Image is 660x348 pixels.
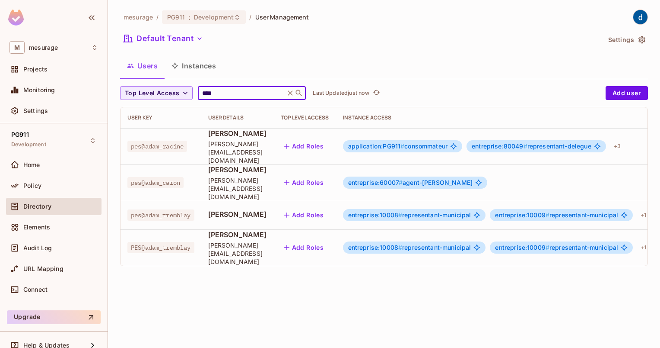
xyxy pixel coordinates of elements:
button: Users [120,55,165,77]
span: agent-[PERSON_NAME] [348,179,473,186]
span: refresh [373,89,380,97]
span: [PERSON_NAME] [208,230,267,239]
div: + 3 [610,139,624,153]
span: [PERSON_NAME][EMAIL_ADDRESS][DOMAIN_NAME] [208,140,267,164]
span: Development [194,13,234,21]
span: entreprise:10008 [348,211,403,219]
span: M [10,41,25,54]
span: entreprise:10008 [348,244,403,251]
span: # [398,244,402,251]
span: Audit Log [23,245,52,251]
span: User Management [255,13,309,21]
span: # [546,211,549,219]
span: Settings [23,107,48,114]
button: refresh [371,88,381,98]
span: representant-municipal [348,212,471,219]
p: Last Updated just now [313,90,369,97]
span: representant-delegue [472,143,591,150]
span: entreprise:10009 [495,211,549,219]
button: Add Roles [281,208,327,222]
div: User Key [127,114,194,121]
span: pes@adam_racine [127,141,187,152]
span: [PERSON_NAME] [208,165,267,174]
span: Home [23,161,40,168]
div: + 1 [637,208,650,222]
span: PG911 [11,131,29,138]
div: User Details [208,114,267,121]
span: entreprise:80049 [472,142,527,150]
div: Top Level Access [281,114,329,121]
span: entreprise:60007 [348,179,403,186]
img: SReyMgAAAABJRU5ErkJggg== [8,10,24,26]
span: Click to refresh data [369,88,381,98]
li: / [156,13,159,21]
span: URL Mapping [23,265,63,272]
span: [PERSON_NAME][EMAIL_ADDRESS][DOMAIN_NAME] [208,241,267,266]
span: Connect [23,286,48,293]
span: [PERSON_NAME] [208,129,267,138]
span: Monitoring [23,87,55,93]
button: Default Tenant [120,32,206,45]
span: [PERSON_NAME][EMAIL_ADDRESS][DOMAIN_NAME] [208,176,267,201]
button: Top Level Access [120,86,193,100]
span: # [398,211,402,219]
span: # [399,179,403,186]
div: + 1 [637,241,650,255]
span: Projects [23,66,48,73]
span: entreprise:10009 [495,244,549,251]
button: Upgrade [7,310,101,324]
span: : [188,14,191,21]
span: representant-municipal [495,244,618,251]
button: Add Roles [281,241,327,255]
button: Add Roles [281,139,327,153]
li: / [249,13,251,21]
div: Instance Access [343,114,650,121]
span: # [546,244,549,251]
span: representant-municipal [348,244,471,251]
span: Development [11,141,46,148]
button: Settings [605,33,648,47]
span: representant-municipal [495,212,618,219]
button: Add Roles [281,176,327,190]
span: Directory [23,203,51,210]
span: consommateur [348,143,448,150]
button: Instances [165,55,223,77]
button: Add user [606,86,648,100]
span: Workspace: mesurage [29,44,58,51]
span: Policy [23,182,41,189]
span: PG911 [167,13,185,21]
span: # [524,142,527,150]
span: pes@adam_caron [127,177,184,188]
span: [PERSON_NAME] [208,209,267,219]
span: # [400,142,404,150]
span: the active workspace [124,13,153,21]
img: dev 911gcl [633,10,647,24]
span: Elements [23,224,50,231]
span: application:PG911 [348,142,405,150]
span: PES@adam_tremblay [127,242,194,253]
span: Top Level Access [125,88,179,99]
span: pes@adam_tremblay [127,209,194,221]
